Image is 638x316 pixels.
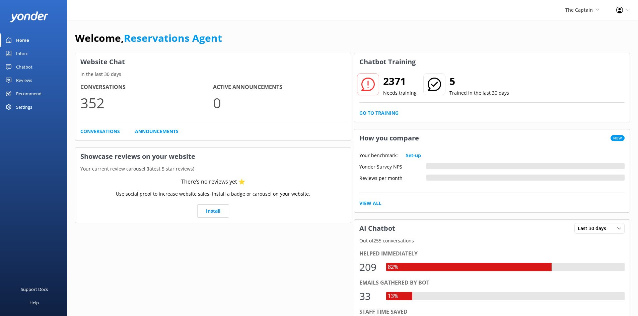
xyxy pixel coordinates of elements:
[16,33,29,47] div: Home
[359,152,398,159] p: Your benchmark:
[565,7,593,13] span: The Captain
[354,53,421,71] h3: Chatbot Training
[383,89,417,97] p: Needs training
[16,47,28,60] div: Inbox
[386,263,400,272] div: 82%
[354,237,630,244] p: Out of 255 conversations
[359,175,426,181] div: Reviews per month
[386,292,400,301] div: 13%
[359,259,379,275] div: 209
[359,109,399,117] a: Go to Training
[16,74,32,87] div: Reviews
[359,200,381,207] a: View All
[359,288,379,304] div: 33
[10,11,49,22] img: yonder-white-logo.png
[16,60,32,74] div: Chatbot
[75,165,351,173] p: Your current review carousel (latest 5 star reviews)
[449,89,509,97] p: Trained in the last 30 days
[578,225,610,232] span: Last 30 days
[116,190,310,198] p: Use social proof to increase website sales. Install a badge or carousel on your website.
[80,92,213,114] p: 352
[75,71,351,78] p: In the last 30 days
[16,100,32,114] div: Settings
[359,249,625,258] div: Helped immediately
[359,163,426,169] div: Yonder Survey NPS
[75,30,222,46] h1: Welcome,
[181,178,245,186] div: There’s no reviews yet ⭐
[75,53,351,71] h3: Website Chat
[354,129,424,147] h3: How you compare
[16,87,42,100] div: Recommend
[197,204,229,218] a: Install
[611,135,625,141] span: New
[21,283,48,296] div: Support Docs
[75,148,351,165] h3: Showcase reviews on your website
[383,73,417,89] h2: 2371
[354,220,400,237] h3: AI Chatbot
[213,83,346,92] h4: Active Announcements
[29,296,39,309] div: Help
[80,128,120,135] a: Conversations
[80,83,213,92] h4: Conversations
[406,152,421,159] a: Set-up
[213,92,346,114] p: 0
[449,73,509,89] h2: 5
[135,128,179,135] a: Announcements
[124,31,222,45] a: Reservations Agent
[359,279,625,287] div: Emails gathered by bot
